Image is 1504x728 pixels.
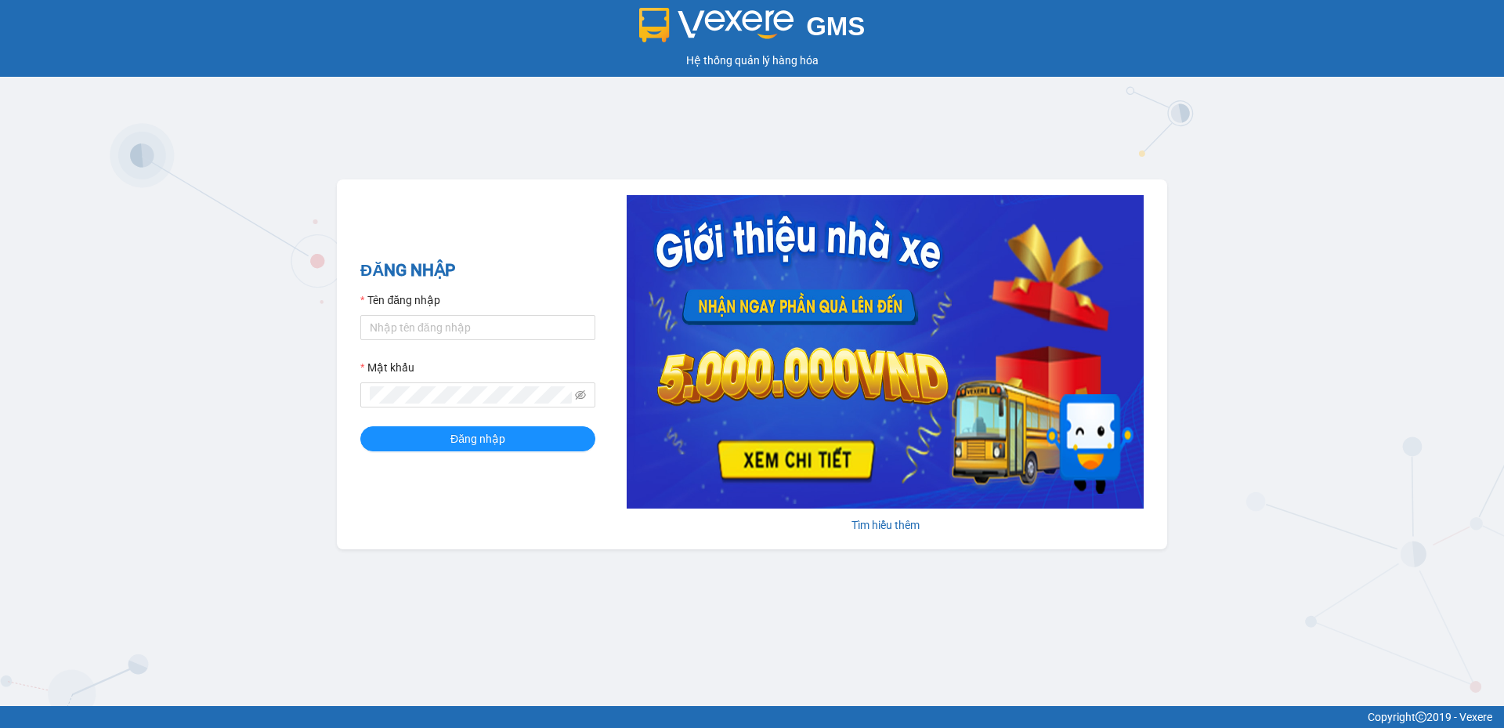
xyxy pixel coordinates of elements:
img: logo 2 [639,8,794,42]
div: Tìm hiểu thêm [627,516,1144,534]
span: GMS [806,12,865,41]
div: Copyright 2019 - Vexere [12,708,1492,726]
input: Tên đăng nhập [360,315,595,340]
button: Đăng nhập [360,426,595,451]
a: GMS [639,24,866,36]
h2: ĐĂNG NHẬP [360,258,595,284]
span: eye-invisible [575,389,586,400]
span: Đăng nhập [450,430,505,447]
img: banner-0 [627,195,1144,509]
span: copyright [1415,712,1426,723]
label: Tên đăng nhập [360,292,440,309]
div: Hệ thống quản lý hàng hóa [4,52,1500,69]
input: Mật khẩu [370,386,572,404]
label: Mật khẩu [360,359,414,376]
